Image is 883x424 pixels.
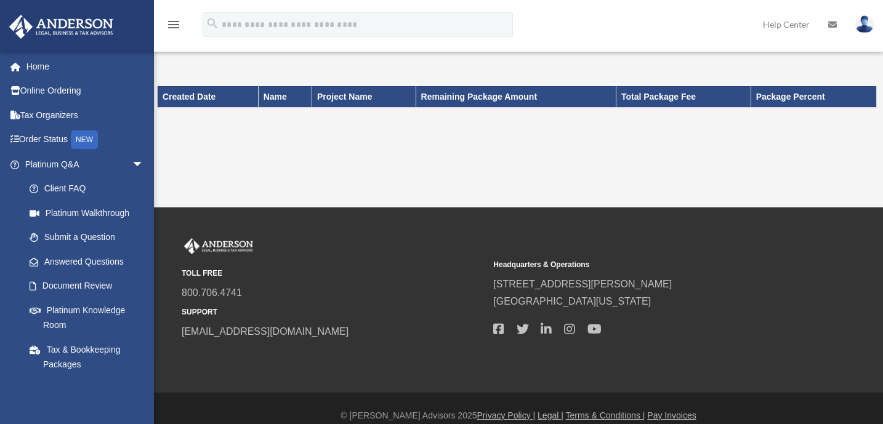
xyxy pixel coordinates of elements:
[17,249,163,274] a: Answered Questions
[9,54,163,79] a: Home
[493,258,796,271] small: Headquarters & Operations
[538,410,563,420] a: Legal |
[154,408,883,423] div: © [PERSON_NAME] Advisors 2025
[493,296,651,306] a: [GEOGRAPHIC_DATA][US_STATE]
[182,267,485,280] small: TOLL FREE
[206,17,219,30] i: search
[566,410,645,420] a: Terms & Conditions |
[493,279,672,289] a: [STREET_ADDRESS][PERSON_NAME]
[166,17,181,32] i: menu
[258,86,312,107] th: Name
[17,298,163,337] a: Platinum Knowledge Room
[17,225,163,250] a: Submit a Question
[647,410,696,420] a: Pay Invoices
[166,22,181,32] a: menu
[132,152,156,177] span: arrow_drop_down
[17,177,163,201] a: Client FAQ
[17,337,156,377] a: Tax & Bookkeeping Packages
[17,201,163,225] a: Platinum Walkthrough
[71,130,98,149] div: NEW
[616,86,751,107] th: Total Package Fee
[182,287,242,298] a: 800.706.4741
[17,274,163,298] a: Document Review
[182,306,485,319] small: SUPPORT
[17,377,163,401] a: Land Trust & Deed Forum
[9,79,163,103] a: Online Ordering
[751,86,876,107] th: Package Percent
[9,103,163,127] a: Tax Organizers
[855,15,874,33] img: User Pic
[6,15,117,39] img: Anderson Advisors Platinum Portal
[416,86,616,107] th: Remaining Package Amount
[182,238,256,254] img: Anderson Advisors Platinum Portal
[9,127,163,153] a: Order StatusNEW
[9,152,163,177] a: Platinum Q&Aarrow_drop_down
[312,86,416,107] th: Project Name
[182,326,349,337] a: [EMAIL_ADDRESS][DOMAIN_NAME]
[477,410,536,420] a: Privacy Policy |
[158,86,259,107] th: Created Date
